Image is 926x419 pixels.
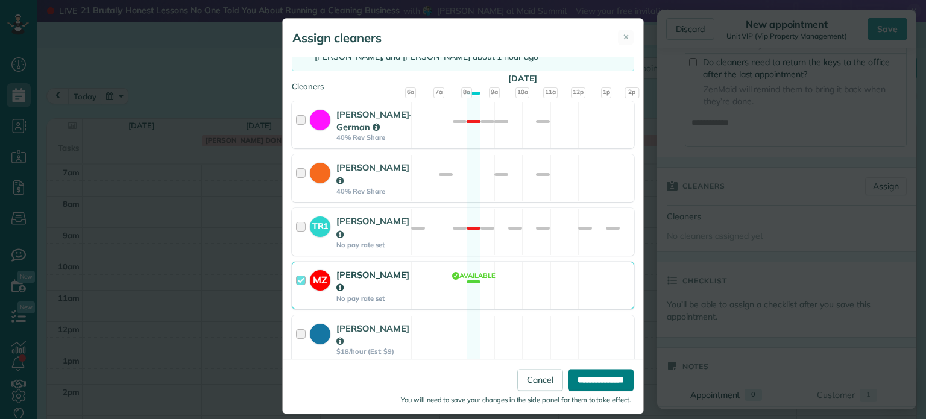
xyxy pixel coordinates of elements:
strong: TR1 [310,216,330,233]
strong: [PERSON_NAME]-German [336,109,412,133]
strong: [PERSON_NAME] [336,269,409,293]
strong: No pay rate set [336,241,409,249]
strong: No pay rate set [336,294,409,303]
strong: [PERSON_NAME] [336,323,409,347]
h5: Assign cleaners [292,30,382,46]
div: Cleaners [292,81,634,84]
a: Cancel [517,370,563,391]
strong: [PERSON_NAME] [336,215,409,239]
span: ✕ [623,31,629,43]
strong: MZ [310,270,330,287]
strong: $18/hour (Est: $9) [336,347,409,356]
strong: 40% Rev Share [336,187,409,195]
strong: [PERSON_NAME] [336,162,409,186]
small: You will need to save your changes in the side panel for them to take effect. [401,396,631,405]
strong: 40% Rev Share [336,133,412,142]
